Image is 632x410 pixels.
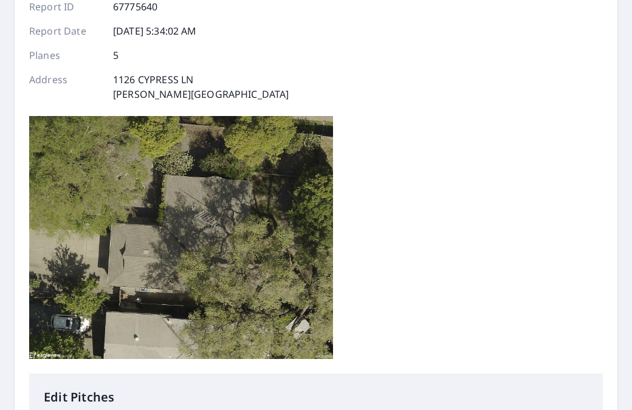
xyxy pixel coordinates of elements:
p: Planes [29,48,102,63]
p: Address [29,72,102,101]
p: 5 [113,48,118,63]
p: Report Date [29,24,102,38]
p: Edit Pitches [44,388,588,406]
p: [DATE] 5:34:02 AM [113,24,197,38]
p: 1126 CYPRESS LN [PERSON_NAME][GEOGRAPHIC_DATA] [113,72,289,101]
img: Top image [29,116,333,359]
